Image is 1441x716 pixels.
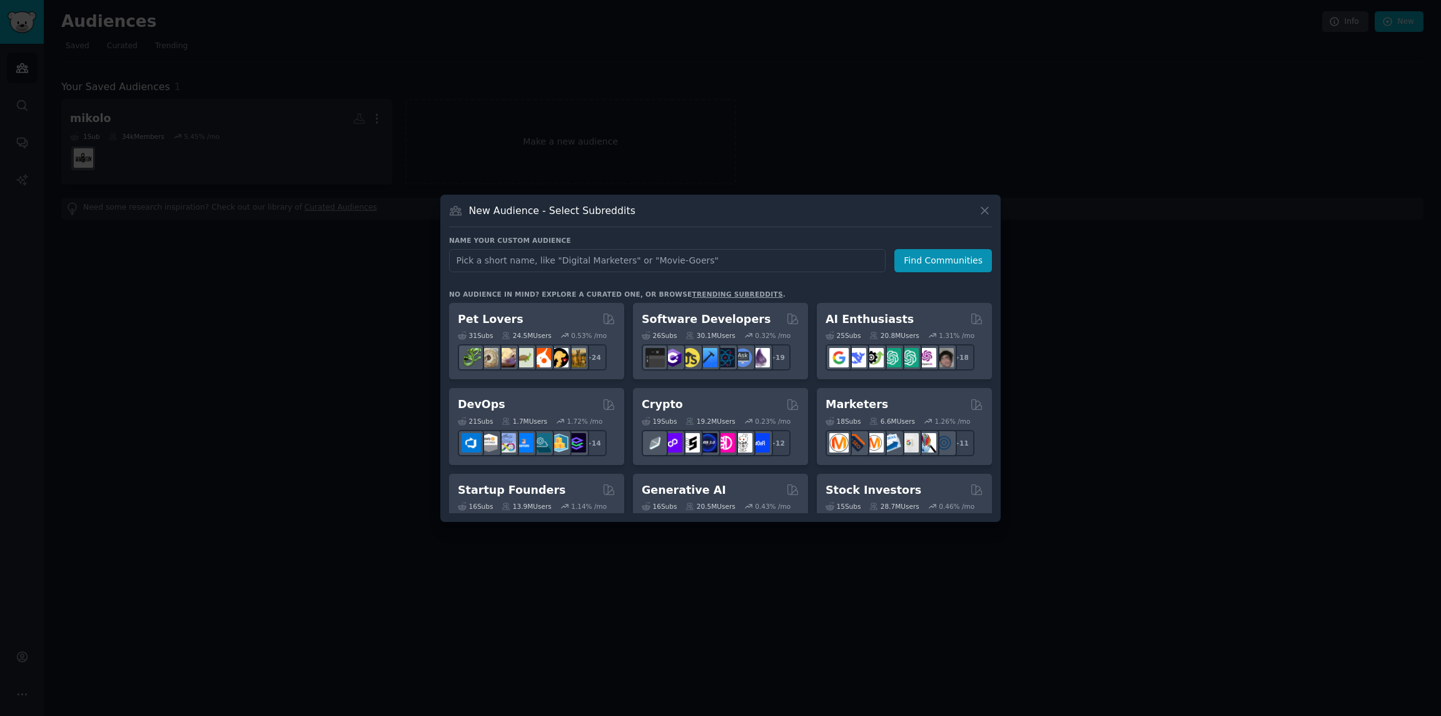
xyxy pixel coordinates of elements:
div: 20.8M Users [869,331,919,340]
div: 19.2M Users [685,417,735,426]
img: content_marketing [829,433,849,453]
div: 0.53 % /mo [571,331,607,340]
div: 20.5M Users [685,502,735,511]
img: cockatiel [532,348,551,367]
img: ArtificalIntelligence [934,348,954,367]
div: 25 Sub s [826,331,861,340]
img: 0xPolygon [663,433,682,453]
div: 1.26 % /mo [935,417,971,426]
img: PlatformEngineers [567,433,586,453]
div: 1.31 % /mo [939,331,974,340]
img: GoogleGeminiAI [829,348,849,367]
img: AskMarketing [864,433,884,453]
div: 16 Sub s [642,502,677,511]
img: CryptoNews [733,433,752,453]
div: + 24 [580,344,607,371]
img: platformengineering [532,433,551,453]
h2: Pet Lovers [458,312,523,327]
img: MarketingResearch [917,433,936,453]
img: DevOpsLinks [514,433,533,453]
div: + 14 [580,430,607,456]
img: OpenAIDev [917,348,936,367]
img: herpetology [462,348,481,367]
img: ethstaker [680,433,700,453]
div: + 19 [764,344,791,371]
div: 0.43 % /mo [755,502,791,511]
img: elixir [751,348,770,367]
div: 1.7M Users [502,417,547,426]
div: + 18 [948,344,974,371]
img: bigseo [847,433,866,453]
h2: Crypto [642,397,683,412]
img: defi_ [751,433,770,453]
div: + 11 [948,430,974,456]
img: dogbreed [567,348,586,367]
div: 0.32 % /mo [755,331,791,340]
img: leopardgeckos [497,348,516,367]
img: ethfinance [645,433,665,453]
input: Pick a short name, like "Digital Marketers" or "Movie-Goers" [449,249,886,272]
h2: Marketers [826,397,888,412]
h2: Generative AI [642,483,726,498]
h2: Software Developers [642,312,771,327]
div: 28.7M Users [869,502,919,511]
img: web3 [698,433,717,453]
img: aws_cdk [549,433,569,453]
div: 1.14 % /mo [571,502,607,511]
img: chatgpt_prompts_ [899,348,919,367]
h2: AI Enthusiasts [826,312,914,327]
img: csharp [663,348,682,367]
img: defiblockchain [715,433,735,453]
div: 13.9M Users [502,502,551,511]
img: chatgpt_promptDesign [882,348,901,367]
h3: Name your custom audience [449,236,992,245]
img: Emailmarketing [882,433,901,453]
h3: New Audience - Select Subreddits [469,204,635,217]
div: 18 Sub s [826,417,861,426]
img: DeepSeek [847,348,866,367]
div: 21 Sub s [458,417,493,426]
img: AWS_Certified_Experts [479,433,498,453]
img: OnlineMarketing [934,433,954,453]
img: AskComputerScience [733,348,752,367]
div: 24.5M Users [502,331,551,340]
div: 26 Sub s [642,331,677,340]
div: 15 Sub s [826,502,861,511]
img: turtle [514,348,533,367]
img: googleads [899,433,919,453]
img: learnjavascript [680,348,700,367]
h2: Stock Investors [826,483,921,498]
div: 30.1M Users [685,331,735,340]
div: + 12 [764,430,791,456]
h2: Startup Founders [458,483,565,498]
img: iOSProgramming [698,348,717,367]
div: 19 Sub s [642,417,677,426]
div: 31 Sub s [458,331,493,340]
img: PetAdvice [549,348,569,367]
img: AItoolsCatalog [864,348,884,367]
div: 0.23 % /mo [755,417,791,426]
img: azuredevops [462,433,481,453]
div: 6.6M Users [869,417,915,426]
h2: DevOps [458,397,505,412]
button: Find Communities [894,249,992,272]
img: reactnative [715,348,735,367]
img: ballpython [479,348,498,367]
img: software [645,348,665,367]
div: No audience in mind? Explore a curated one, or browse . [449,290,786,299]
div: 1.72 % /mo [567,417,603,426]
div: 0.46 % /mo [939,502,974,511]
img: Docker_DevOps [497,433,516,453]
div: 16 Sub s [458,502,493,511]
a: trending subreddits [692,290,782,298]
